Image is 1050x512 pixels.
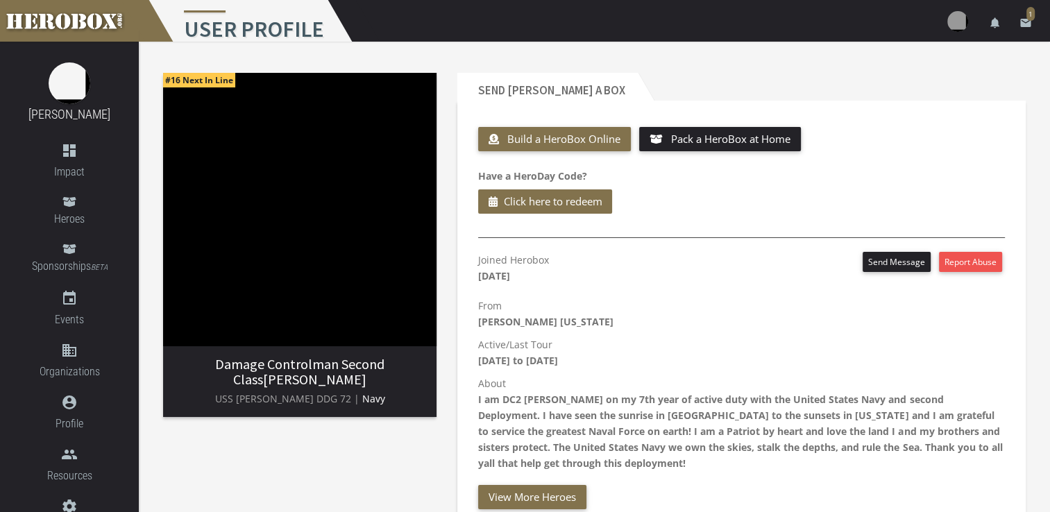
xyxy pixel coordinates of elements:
button: Build a HeroBox Online [478,127,631,151]
img: image [163,73,437,346]
a: [PERSON_NAME] [28,107,110,121]
span: Navy [362,392,385,405]
h3: [PERSON_NAME] [174,357,425,387]
b: I am DC2 [PERSON_NAME] on my 7th year of active duty with the United States Navy and second Deplo... [478,393,1002,470]
small: BETA [91,263,108,272]
span: USS [PERSON_NAME] DDG 72 | [215,392,359,405]
i: notifications [989,17,1001,29]
p: From [478,298,1005,330]
b: Have a HeroDay Code? [478,169,587,182]
span: Build a HeroBox Online [507,132,620,146]
p: Joined Herobox [478,252,549,284]
i: email [1019,17,1032,29]
button: Click here to redeem [478,189,612,214]
span: Pack a HeroBox at Home [671,132,790,146]
button: Report Abuse [939,252,1002,272]
img: image [49,62,90,104]
b: [DATE] to [DATE] [478,354,558,367]
button: Send Message [863,252,931,272]
b: [DATE] [478,269,510,282]
p: Active/Last Tour [478,336,1005,368]
button: View More Heroes [478,485,586,509]
h2: Send [PERSON_NAME] a Box [457,73,638,101]
span: Click here to redeem [503,193,602,210]
img: user-image [947,11,968,32]
button: Pack a HeroBox at Home [639,127,801,151]
p: About [478,375,1005,471]
b: [PERSON_NAME] [US_STATE] [478,315,613,328]
span: Damage Controlman Second Class [215,355,384,388]
span: 1 [1026,7,1035,21]
span: #16 Next In Line [163,73,235,87]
